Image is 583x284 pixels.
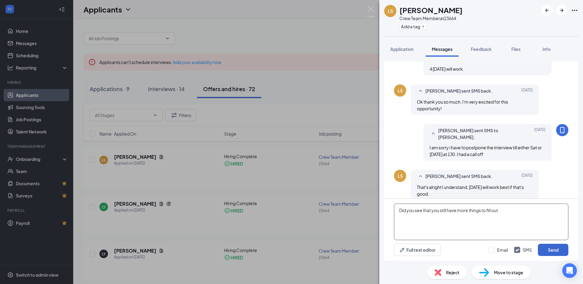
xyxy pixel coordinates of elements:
[399,247,405,253] svg: Pen
[417,184,524,197] span: That's alright I understand, [DATE] will work best if that's good.
[421,25,425,28] svg: Plus
[417,173,424,180] svg: SmallChevronUp
[398,173,403,179] div: LS
[494,269,523,276] span: Move to stage
[394,204,568,240] textarea: Did you see that you still have more things to fill out
[471,46,492,52] span: Feedback
[399,5,463,15] h1: [PERSON_NAME]
[558,7,565,14] svg: ArrowRight
[417,99,508,111] span: Ok thank you so much, I'm very excited for this opportunity!
[571,7,578,14] svg: Ellipses
[538,244,568,256] button: Send
[559,126,566,134] svg: MobileSms
[398,87,403,94] div: LS
[425,87,492,95] span: [PERSON_NAME] sent SMS back.
[430,130,437,137] svg: SmallChevronUp
[399,15,463,21] div: Crew Team Member at 23664
[425,173,492,180] span: [PERSON_NAME] sent SMS back.
[556,5,567,16] button: ArrowRight
[430,145,542,157] span: I am sorry i have to postpone the interview till either Sat or [DATE] at 130. I had a call off
[542,5,553,16] button: ArrowLeftNew
[542,46,551,52] span: Info
[521,87,533,95] span: [DATE]
[388,8,393,14] div: LS
[417,87,424,95] svg: SmallChevronUp
[438,127,518,140] span: [PERSON_NAME] sent SMS to [PERSON_NAME].
[432,46,452,52] span: Messages
[534,127,545,140] span: [DATE]
[394,244,441,256] button: Full text editorPen
[446,269,460,276] span: Reject
[543,7,551,14] svg: ArrowLeftNew
[521,173,533,180] span: [DATE]
[562,263,577,278] div: Open Intercom Messenger
[390,46,413,52] span: Application
[511,46,520,52] span: Files
[430,66,464,72] span: 4 [DATE] will work.
[399,23,427,30] button: PlusAdd a tag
